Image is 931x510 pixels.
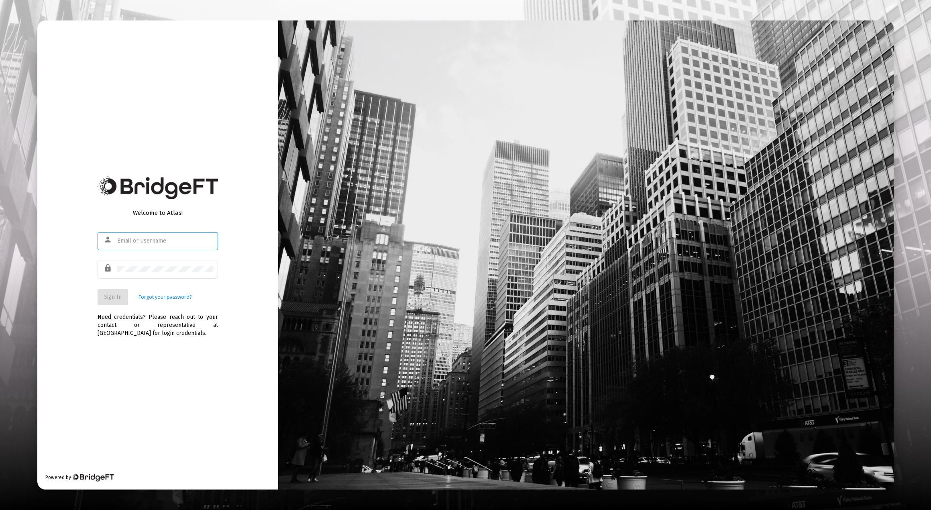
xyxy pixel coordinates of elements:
span: Sign In [104,294,122,300]
mat-icon: person [104,235,113,245]
img: Bridge Financial Technology Logo [72,473,114,481]
mat-icon: lock [104,263,113,273]
img: Bridge Financial Technology Logo [98,176,218,199]
button: Sign In [98,289,128,305]
div: Need credentials? Please reach out to your contact or representative at [GEOGRAPHIC_DATA] for log... [98,305,218,337]
input: Email or Username [117,238,214,244]
div: Welcome to Atlas! [98,209,218,217]
div: Powered by [45,473,114,481]
a: Forgot your password? [139,293,191,301]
